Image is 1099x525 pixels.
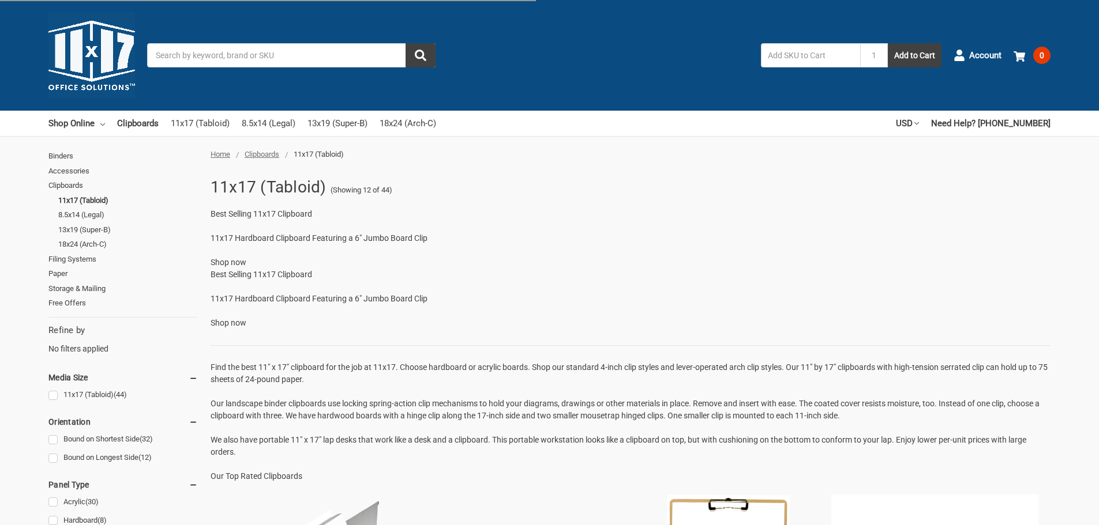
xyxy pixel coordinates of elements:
a: Accessories [48,164,198,179]
input: Search by keyword, brand or SKU [147,43,436,67]
a: Bound on Longest Side [48,450,198,466]
h5: Refine by [48,324,198,337]
span: 0 [1033,47,1051,64]
span: Find the best 11" x 17" clipboard for the job at 11x17. Choose hardboard or acrylic boards. Shop ... [211,362,1048,384]
input: Add SKU to Cart [761,43,860,67]
span: (30) [85,497,99,506]
p: Best Selling 11x17 Clipboard [211,269,1051,281]
a: Storage & Mailing [48,281,198,296]
a: 8.5x14 (Legal) [58,207,198,222]
span: (44) [114,390,127,399]
div: No filters applied [48,324,198,355]
a: Clipboards [48,178,198,193]
a: Home [211,150,230,158]
a: Acrylic [48,494,198,510]
a: 18x24 (Arch-C) [380,111,436,136]
a: Bound on Shortest Side [48,432,198,447]
a: 11x17 (Tabloid) [58,193,198,208]
p: 11x17 Hardboard Clipboard Featuring a 6" Jumbo Board Clip [211,232,1051,244]
h5: Media Size [48,371,198,384]
button: Add to Cart [888,43,942,67]
a: 18x24 (Arch-C) [58,237,198,252]
p: Our Top Rated Clipboards [211,470,1051,482]
span: 11x17 (Tabloid) [294,150,344,158]
p: 11x17 Hardboard Clipboard Featuring a 6" Jumbo Board Clip [211,293,1051,305]
a: Shop Online [48,111,105,136]
a: Clipboards [245,150,279,158]
a: 11x17 (Tabloid) [171,111,230,136]
h5: Orientation [48,415,198,429]
a: USD [896,111,919,136]
span: We also have portable 11" x 17" lap desks that work like a desk and a clipboard. This portable wo... [211,435,1026,456]
div: Shop now [211,317,1051,329]
a: 13x19 (Super-B) [58,222,198,237]
a: Clipboards [117,111,159,136]
h5: Panel Type [48,478,198,492]
a: Binders [48,149,198,164]
a: 11x17 (Tabloid) [48,387,198,403]
h1: 11x17 (Tabloid) [211,172,327,202]
span: (8) [97,516,107,524]
a: 13x19 (Super-B) [307,111,367,136]
span: (Showing 12 of 44) [331,184,392,196]
div: Shop now [211,256,1051,269]
a: Filing Systems [48,252,198,267]
a: Free Offers [48,296,198,311]
a: Account [954,40,1002,70]
span: (32) [140,435,153,443]
span: (12) [138,453,152,462]
a: Need Help? [PHONE_NUMBER] [931,111,1051,136]
a: Paper [48,266,198,281]
img: 11x17.com [48,12,135,99]
a: 0 [1014,40,1051,70]
a: 8.5x14 (Legal) [242,111,295,136]
span: Our landscape binder clipboards use locking spring-action clip mechanisms to hold your diagrams, ... [211,399,1040,420]
span: Account [969,49,1002,62]
p: Best Selling 11x17 Clipboard [211,208,1051,220]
